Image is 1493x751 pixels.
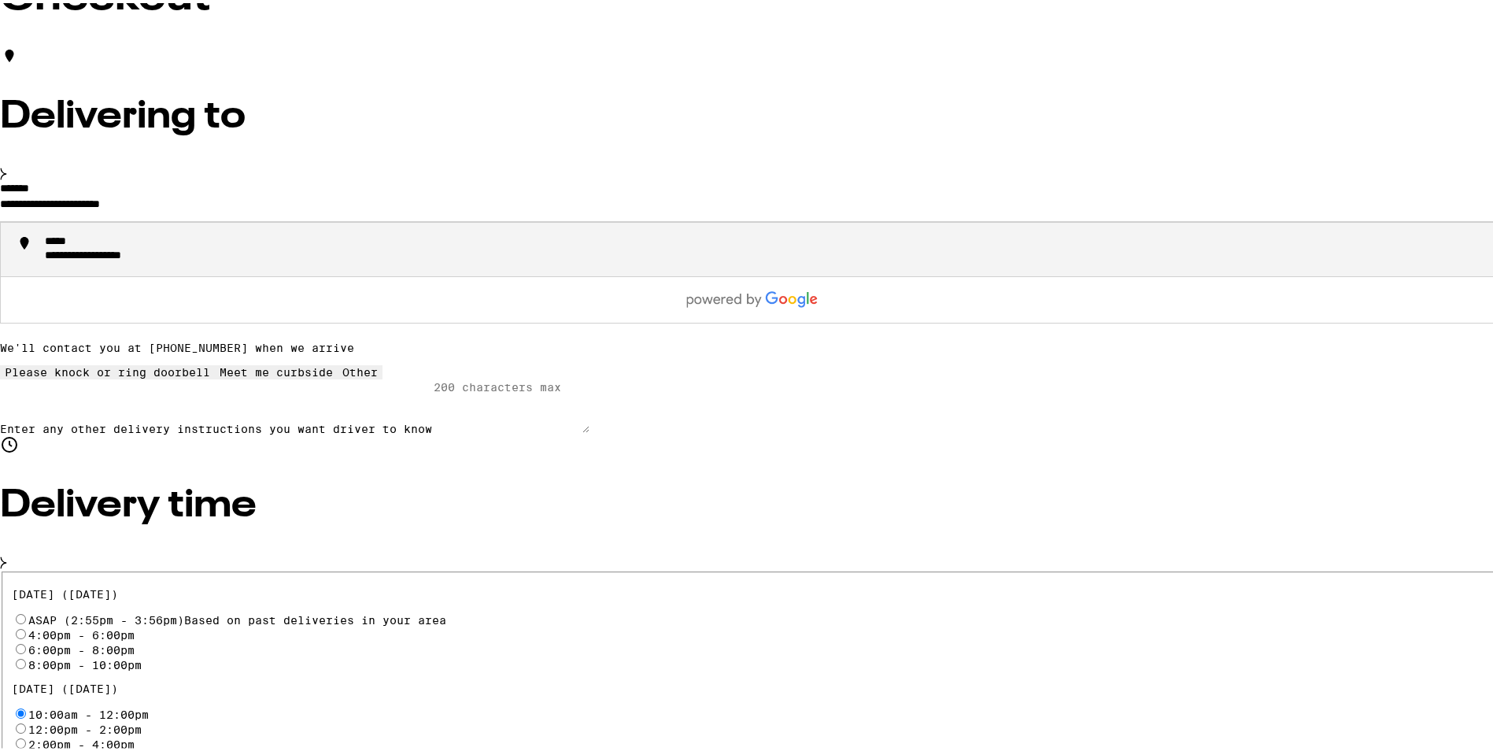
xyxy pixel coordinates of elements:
[215,362,338,376] button: Meet me curbside
[28,656,142,668] label: 8:00pm - 10:00pm
[28,705,149,718] label: 10:00am - 12:00pm
[184,611,446,623] span: Based on past deliveries in your area
[28,626,135,638] label: 4:00pm - 6:00pm
[338,362,382,376] button: Other
[342,363,378,375] div: Other
[220,363,333,375] div: Meet me curbside
[28,611,446,623] span: ASAP (2:55pm - 3:56pm)
[28,735,135,748] label: 2:00pm - 4:00pm
[28,720,142,733] label: 12:00pm - 2:00pm
[5,363,210,375] div: Please knock or ring doorbell
[28,641,135,653] label: 6:00pm - 8:00pm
